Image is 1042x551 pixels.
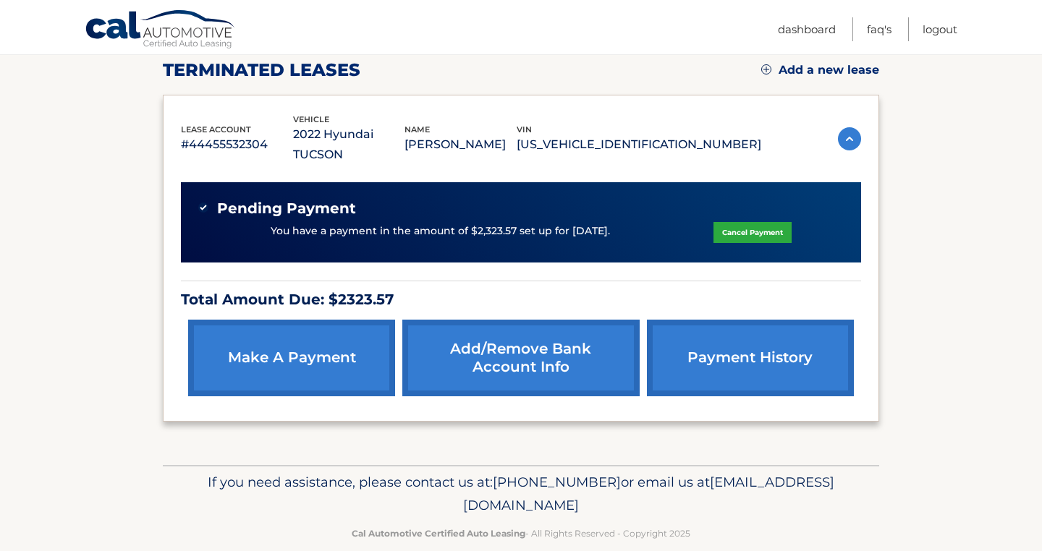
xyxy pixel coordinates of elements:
span: vin [517,124,532,134]
span: lease account [181,124,251,134]
p: #44455532304 [181,134,293,155]
p: If you need assistance, please contact us at: or email us at [172,471,870,517]
span: [PHONE_NUMBER] [493,474,621,490]
a: Cancel Payment [713,222,792,243]
p: [US_VEHICLE_IDENTIFICATION_NUMBER] [517,134,761,155]
h2: terminated leases [163,59,360,81]
a: payment history [647,320,854,396]
p: 2022 Hyundai TUCSON [293,124,405,165]
strong: Cal Automotive Certified Auto Leasing [352,528,525,539]
p: You have a payment in the amount of $2,323.57 set up for [DATE]. [271,223,610,239]
span: vehicle [293,114,329,124]
p: Total Amount Due: $2323.57 [181,287,861,312]
span: [EMAIL_ADDRESS][DOMAIN_NAME] [463,474,834,513]
a: Add a new lease [761,63,879,77]
span: name [404,124,430,134]
a: make a payment [188,320,395,396]
a: Logout [923,17,957,41]
a: Add/Remove bank account info [402,320,639,396]
img: accordion-active.svg [838,127,861,150]
a: Cal Automotive [85,9,237,51]
p: - All Rights Reserved - Copyright 2025 [172,526,870,541]
a: FAQ's [867,17,891,41]
img: check-green.svg [198,202,208,213]
a: Dashboard [778,17,836,41]
p: [PERSON_NAME] [404,134,517,155]
img: add.svg [761,64,771,74]
span: Pending Payment [217,200,356,218]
